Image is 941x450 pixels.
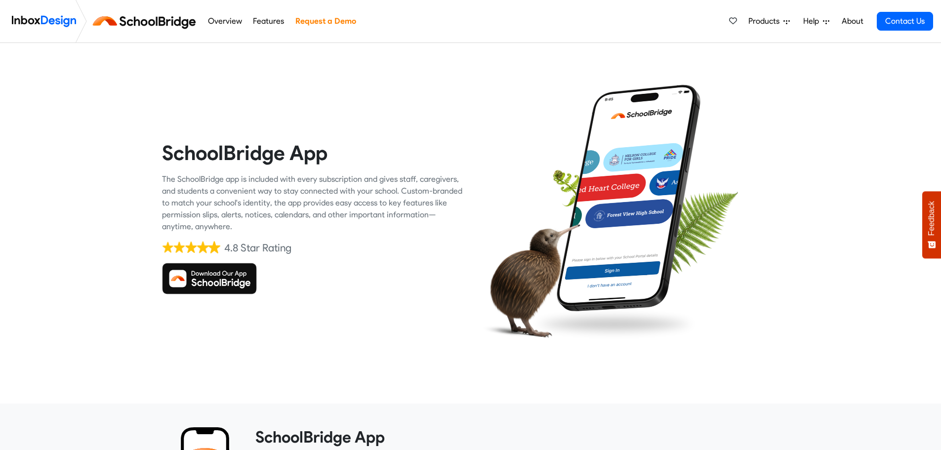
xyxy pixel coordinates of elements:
span: Feedback [927,201,936,236]
a: About [839,11,866,31]
img: kiwi_bird.png [478,215,580,346]
img: phone.png [549,84,708,312]
span: Products [748,15,783,27]
span: Help [803,15,823,27]
a: Overview [205,11,245,31]
a: Request a Demo [292,11,359,31]
heading: SchoolBridge App [255,427,772,447]
a: Features [250,11,287,31]
img: Download SchoolBridge App [162,263,257,294]
heading: SchoolBridge App [162,140,463,165]
a: Products [744,11,794,31]
div: 4.8 Star Rating [224,241,291,255]
button: Feedback - Show survey [922,191,941,258]
img: schoolbridge logo [91,9,202,33]
a: Contact Us [877,12,933,31]
img: shadow.png [529,306,700,342]
div: The SchoolBridge app is included with every subscription and gives staff, caregivers, and student... [162,173,463,233]
a: Help [799,11,833,31]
